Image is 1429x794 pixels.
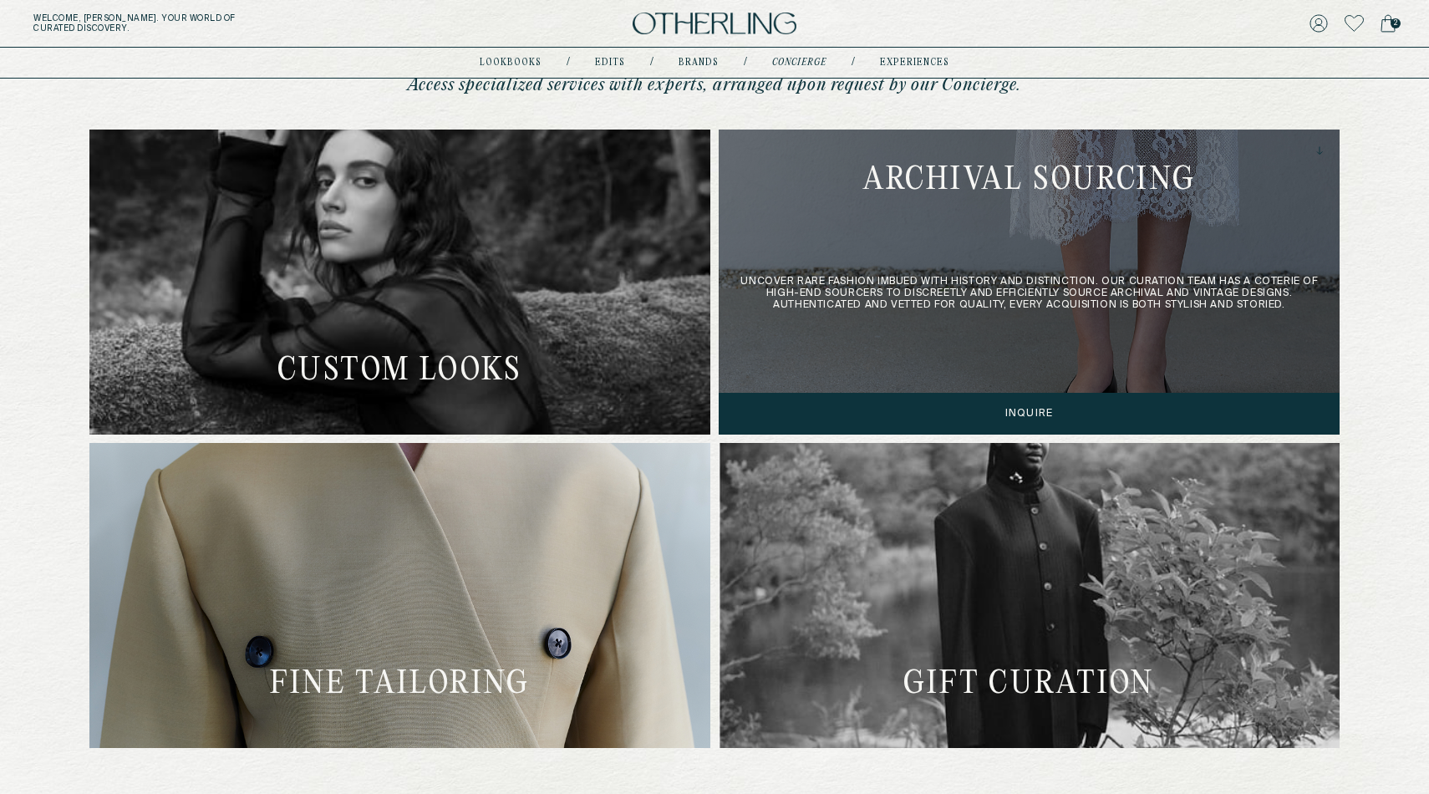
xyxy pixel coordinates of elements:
a: 2 [1381,12,1396,35]
a: Brands [679,59,719,67]
a: Edits [595,59,625,67]
a: experiences [880,59,949,67]
div: / [852,56,855,69]
span: 2 [1391,18,1401,28]
a: lookbooks [480,59,542,67]
h5: Welcome, [PERSON_NAME] . Your world of curated discovery. [33,13,442,33]
img: logo [633,13,796,35]
a: concierge [772,59,826,67]
div: / [567,56,570,69]
div: / [650,56,653,69]
div: Uncover rare fashion imbued with history and distinction. Our Curation team has a coterie of high... [719,130,1340,435]
p: Access specialized services with experts, arranged upon request by our Concierge. [389,74,1040,96]
div: / [744,56,747,69]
